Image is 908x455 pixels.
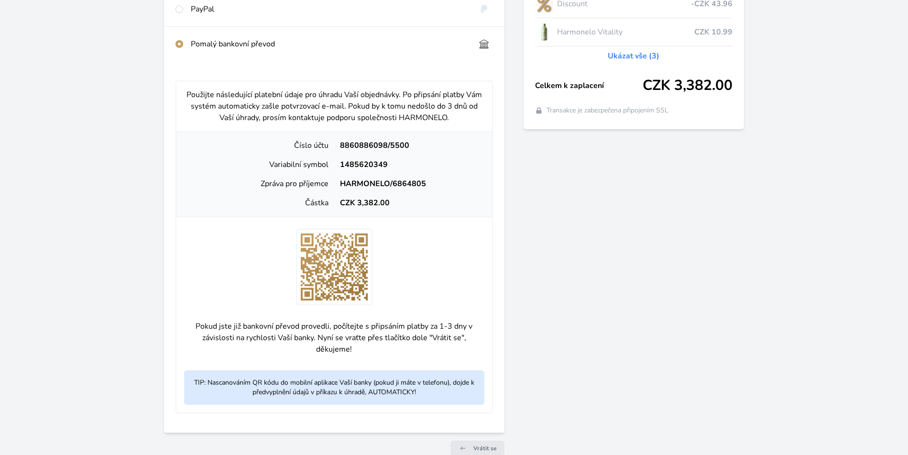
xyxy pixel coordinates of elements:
[608,50,659,62] a: Ukázat vše (3)
[334,159,484,170] div: 1485620349
[694,26,733,38] span: CZK 10.99
[184,89,484,123] p: Použijte následující platební údaje pro úhradu Vaší objednávky. Po připsání platby Vám systém aut...
[184,313,484,363] p: Pokud jste již bankovní převod provedli, počítejte s připsáním platby za 1-3 dny v závislosti na ...
[334,140,484,151] div: 8860886098/5500
[473,444,497,452] span: Vrátit se
[296,229,372,305] img: z1VQ8uoCi2MAAAAASUVORK5CYII=
[475,38,493,50] img: bankTransfer_IBAN.svg
[557,26,694,38] span: Harmonelo Vitality
[643,77,733,94] span: CZK 3,382.00
[184,370,484,405] p: TIP: Nascanováním QR kódu do mobilní aplikace Vaší banky (pokud ji máte v telefonu), dojde k před...
[334,178,484,189] div: HARMONELO/6864805
[191,3,468,15] div: PayPal
[475,3,493,15] img: paypal.svg
[535,80,643,91] span: Celkem k zaplacení
[184,159,334,170] div: Variabilní symbol
[184,197,334,209] div: Částka
[535,20,553,44] img: CLEAN_VITALITY_se_stinem_x-lo.jpg
[547,106,668,115] span: Transakce je zabezpečena připojením SSL
[184,140,334,151] div: Číslo účtu
[184,178,334,189] div: Zpráva pro příjemce
[334,197,484,209] div: CZK 3,382.00
[191,38,468,50] div: Pomalý bankovní převod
